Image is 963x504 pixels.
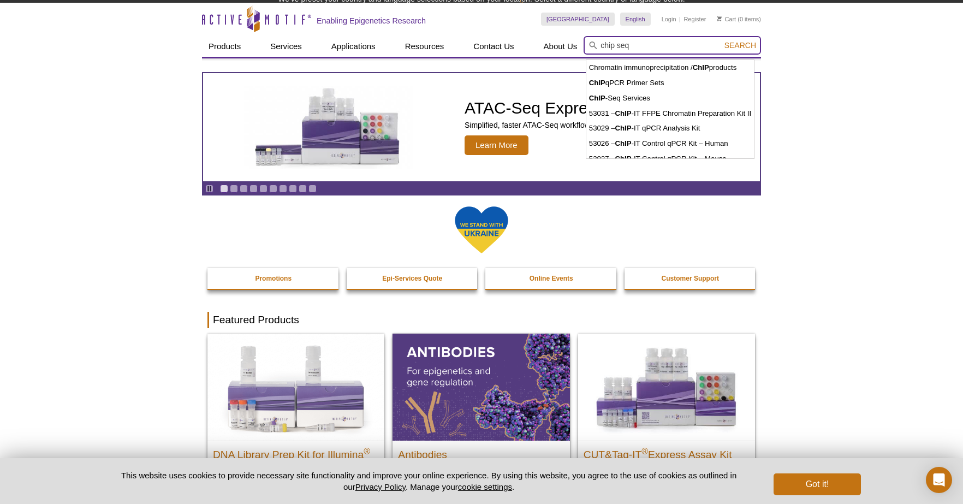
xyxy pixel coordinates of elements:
[249,185,258,193] a: Go to slide 4
[454,205,509,254] img: We Stand With Ukraine
[586,136,754,151] li: 53026 – -IT Control qPCR Kit – Human
[679,13,681,26] li: |
[717,15,736,23] a: Cart
[259,185,267,193] a: Go to slide 5
[230,185,238,193] a: Go to slide 2
[693,63,709,72] strong: ChIP
[530,275,573,282] strong: Online Events
[537,36,584,57] a: About Us
[724,41,756,50] span: Search
[620,13,651,26] a: English
[586,91,754,106] li: -Seq Services
[465,120,727,130] p: Simplified, faster ATAC-Seq workflow delivering the same great quality results
[364,446,370,455] sup: ®
[220,185,228,193] a: Go to slide 1
[239,86,419,169] img: ATAC-Seq Express Kit
[662,15,676,23] a: Login
[586,121,754,136] li: 53029 – -IT qPCR Analysis Kit
[615,109,631,117] strong: ChIP
[926,467,952,493] div: Open Intercom Messenger
[485,268,617,289] a: Online Events
[393,334,569,499] a: All Antibodies Antibodies Application-tested antibodies for ChIP, CUT&Tag, and CUT&RUN.
[213,444,379,460] h2: DNA Library Prep Kit for Illumina
[589,94,605,102] strong: ChIP
[325,36,382,57] a: Applications
[207,312,756,328] h2: Featured Products
[774,473,861,495] button: Got it!
[279,185,287,193] a: Go to slide 7
[625,268,757,289] a: Customer Support
[207,268,340,289] a: Promotions
[465,135,528,155] span: Learn More
[641,446,648,455] sup: ®
[269,185,277,193] a: Go to slide 6
[586,106,754,121] li: 53031 – -IT FFPE Chromatin Preparation Kit II
[264,36,308,57] a: Services
[347,268,479,289] a: Epi-Services Quote
[203,73,760,181] article: ATAC-Seq Express Kit
[205,185,213,193] a: Toggle autoplay
[578,334,755,499] a: CUT&Tag-IT® Express Assay Kit CUT&Tag-IT®Express Assay Kit Less variable and higher-throughput ge...
[465,100,727,116] h2: ATAC-Seq Express Kit
[586,75,754,91] li: qPCR Primer Sets
[299,185,307,193] a: Go to slide 9
[398,444,564,460] h2: Antibodies
[589,79,605,87] strong: ChIP
[255,275,292,282] strong: Promotions
[721,40,759,50] button: Search
[203,73,760,181] a: ATAC-Seq Express Kit ATAC-Seq Express Kit Simplified, faster ATAC-Seq workflow delivering the sam...
[317,16,426,26] h2: Enabling Epigenetics Research
[541,13,615,26] a: [GEOGRAPHIC_DATA]
[586,151,754,167] li: 53027 – -IT Control qPCR Kit – Mouse
[615,155,631,163] strong: ChIP
[615,124,631,132] strong: ChIP
[578,334,755,441] img: CUT&Tag-IT® Express Assay Kit
[202,36,247,57] a: Products
[662,275,719,282] strong: Customer Support
[355,482,406,491] a: Privacy Policy
[584,36,761,55] input: Keyword, Cat. No.
[717,16,722,21] img: Your Cart
[615,139,631,147] strong: ChIP
[717,13,761,26] li: (0 items)
[683,15,706,23] a: Register
[289,185,297,193] a: Go to slide 8
[399,36,451,57] a: Resources
[240,185,248,193] a: Go to slide 3
[207,334,384,441] img: DNA Library Prep Kit for Illumina
[382,275,442,282] strong: Epi-Services Quote
[584,444,750,460] h2: CUT&Tag-IT Express Assay Kit
[458,482,512,491] button: cookie settings
[393,334,569,441] img: All Antibodies
[102,470,756,493] p: This website uses cookies to provide necessary site functionality and improve your online experie...
[586,60,754,75] li: Chromatin immunoprecipitation / products
[308,185,317,193] a: Go to slide 10
[467,36,520,57] a: Contact Us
